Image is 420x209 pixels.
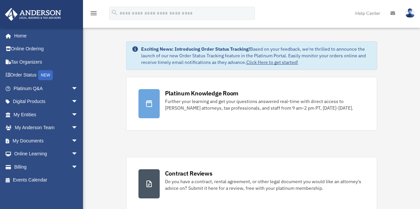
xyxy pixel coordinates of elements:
div: Further your learning and get your questions answered real-time with direct access to [PERSON_NAM... [165,98,365,111]
a: Order StatusNEW [5,69,88,82]
i: menu [90,9,98,17]
strong: Exciting News: Introducing Order Status Tracking! [141,46,250,52]
a: My Entitiesarrow_drop_down [5,108,88,121]
a: Platinum Q&Aarrow_drop_down [5,82,88,95]
div: Contract Reviews [165,169,212,178]
a: menu [90,12,98,17]
div: Based on your feedback, we're thrilled to announce the launch of our new Order Status Tracking fe... [141,46,372,66]
span: arrow_drop_down [71,160,85,174]
img: Anderson Advisors Platinum Portal [3,8,63,21]
span: arrow_drop_down [71,95,85,109]
img: User Pic [405,8,415,18]
span: arrow_drop_down [71,147,85,161]
span: arrow_drop_down [71,134,85,148]
span: arrow_drop_down [71,121,85,135]
span: arrow_drop_down [71,82,85,95]
div: Do you have a contract, rental agreement, or other legal document you would like an attorney's ad... [165,178,365,191]
a: Online Ordering [5,42,88,56]
a: Home [5,29,85,42]
a: My Anderson Teamarrow_drop_down [5,121,88,134]
a: Platinum Knowledge Room Further your learning and get your questions answered real-time with dire... [126,77,377,131]
div: NEW [38,70,53,80]
div: Platinum Knowledge Room [165,89,239,97]
a: Events Calendar [5,174,88,187]
a: Online Learningarrow_drop_down [5,147,88,161]
a: Click Here to get started! [246,59,298,65]
i: search [111,9,118,16]
span: arrow_drop_down [71,108,85,122]
a: Digital Productsarrow_drop_down [5,95,88,108]
a: Tax Organizers [5,55,88,69]
a: Billingarrow_drop_down [5,160,88,174]
a: My Documentsarrow_drop_down [5,134,88,147]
